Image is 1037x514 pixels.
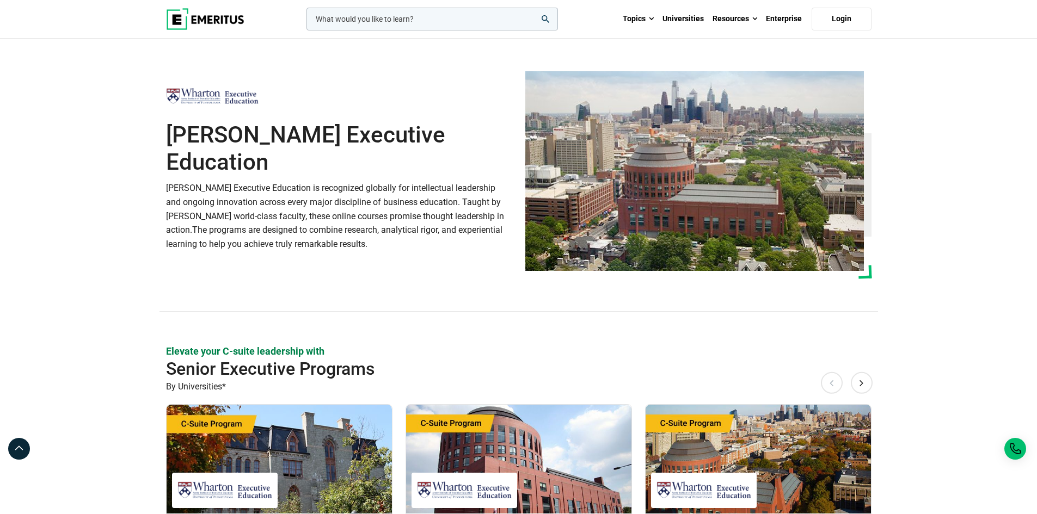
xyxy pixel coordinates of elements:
[166,380,872,394] p: By Universities*
[177,478,272,503] img: Wharton Executive Education
[166,344,872,358] p: Elevate your C-suite leadership with
[166,85,259,108] img: Wharton Executive Education
[406,405,631,513] img: Chief Technology Officer (CTO) Program | Online Technology Course
[166,358,801,380] h2: Senior Executive Programs
[851,372,873,394] button: Next
[166,181,512,251] p: [PERSON_NAME] Executive Education is recognized globally for intellectual leadership and ongoing ...
[525,71,864,271] img: Wharton Executive Education
[417,478,512,503] img: Wharton Executive Education
[167,405,392,513] img: Chief Revenue Officer (CRO) Program | Online Business Management Course
[166,121,512,176] h1: [PERSON_NAME] Executive Education
[812,8,872,30] a: Login
[656,478,751,503] img: Wharton Executive Education
[821,372,843,394] button: Previous
[306,8,558,30] input: woocommerce-product-search-field-0
[646,405,871,513] img: Global C-Suite Program | Online Leadership Course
